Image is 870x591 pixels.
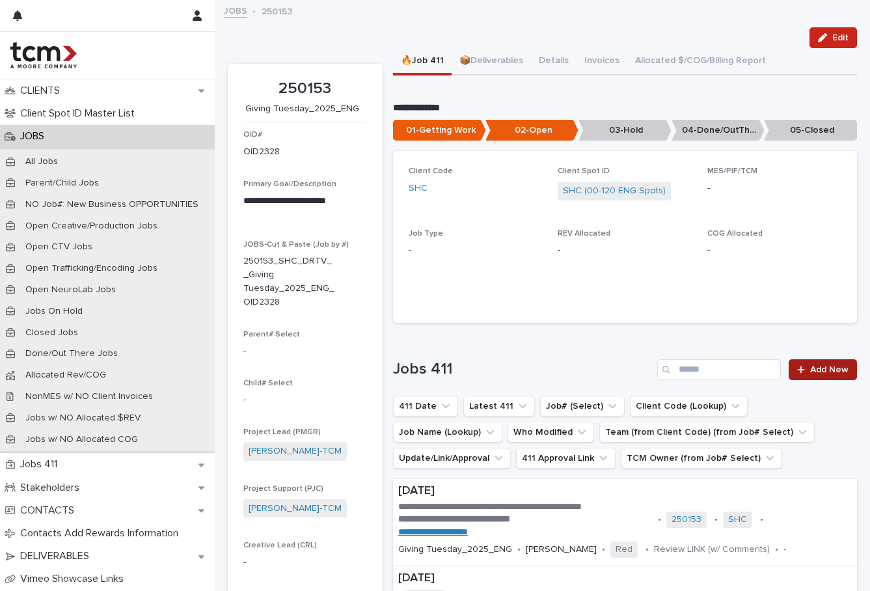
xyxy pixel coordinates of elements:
button: Details [531,48,577,76]
span: Primary Goal/Description [243,180,336,188]
button: Job# (Select) [540,396,625,417]
p: 05-Closed [764,120,857,141]
a: JOBS [224,3,247,18]
p: Stakeholders [15,482,90,494]
p: Jobs w/ NO Allocated $REV [15,413,151,424]
p: • [760,514,763,525]
button: Latest 411 [463,396,535,417]
button: Who Modified [508,422,594,443]
p: • [714,514,718,525]
p: • [517,544,521,555]
p: 250153_SHC_DRTV__Giving Tuesday_2025_ENG_OID2328 [243,254,336,309]
a: SHC [409,182,428,195]
p: 250153 [243,79,367,98]
p: Closed Jobs [15,327,88,338]
span: Add New [810,365,849,374]
p: - [783,544,786,555]
p: Open NeuroLab Jobs [15,284,126,295]
span: JOBS-Cut & Paste (Job by #) [243,241,349,249]
a: 250153 [672,514,701,525]
button: 🔥Job 411 [393,48,452,76]
span: Job Type [409,230,443,238]
button: Client Code (Lookup) [630,396,748,417]
p: CLIENTS [15,85,70,97]
button: Update/Link/Approval [393,448,511,469]
p: • [658,514,661,525]
button: Edit [809,27,857,48]
button: TCM Owner (from Job# Select) [621,448,782,469]
p: NonMES w/ NO Client Invoices [15,391,163,402]
button: Allocated $/COG/Billing Report [627,48,774,76]
span: Project Support (PJC) [243,485,323,493]
p: [DATE] [398,571,852,586]
p: Contacts Add Rewards Information [15,527,189,540]
p: Open Creative/Production Jobs [15,221,168,232]
p: • [646,544,649,555]
button: Team (from Client Code) (from Job# Select) [599,422,815,443]
span: Client Code [409,167,453,175]
p: Done/Out There Jobs [15,348,128,359]
p: Jobs 411 [15,458,68,471]
span: REV Allocated [558,230,610,238]
p: - [558,243,692,257]
img: 4hMmSqQkux38exxPVZHQ [10,42,77,68]
p: - [409,243,543,257]
p: 01-Getting Work [393,120,486,141]
button: Job Name (Lookup) [393,422,502,443]
p: - [243,393,367,407]
p: Allocated Rev/COG [15,370,116,381]
p: NO Job#: New Business OPPORTUNITIES [15,199,209,210]
button: Invoices [577,48,627,76]
p: - [707,243,841,257]
span: Edit [832,33,849,42]
button: 411 Approval Link [516,448,616,469]
p: • [602,544,605,555]
a: [PERSON_NAME]-TCM [249,502,342,515]
span: Child# Select [243,379,293,387]
p: Giving Tuesday_2025_ENG [398,544,512,555]
p: Jobs w/ NO Allocated COG [15,434,148,445]
input: Search [657,359,781,380]
p: - [243,556,367,570]
p: - [707,182,841,195]
p: All Jobs [15,156,68,167]
p: Giving Tuesday_2025_ENG [243,103,362,115]
p: Open CTV Jobs [15,241,103,253]
span: Parent# Select [243,331,300,338]
button: 📦Deliverables [452,48,531,76]
p: DELIVERABLES [15,550,100,562]
p: Client Spot ID Master List [15,107,145,120]
p: 250153 [262,3,292,18]
p: Parent/Child Jobs [15,178,109,189]
p: • [775,544,778,555]
h1: Jobs 411 [393,360,652,379]
p: Vimeo Showcase Links [15,573,134,585]
span: COG Allocated [707,230,763,238]
p: Review LINK (w/ Comments) [654,544,770,555]
a: SHC [728,514,747,525]
span: Project Lead (PMGR) [243,428,321,436]
p: [DATE] [398,484,852,499]
p: JOBS [15,130,55,143]
p: - [243,344,367,358]
p: 04-Done/OutThere [672,120,765,141]
button: 411 Date [393,396,458,417]
p: Jobs On Hold [15,306,93,317]
span: MES/PIF/TCM [707,167,757,175]
a: SHC (00-120 ENG Spots) [563,184,666,198]
p: [PERSON_NAME] [526,544,597,555]
span: Red [610,542,638,558]
p: CONTACTS [15,504,85,517]
span: Creative Lead (CRL) [243,542,317,549]
p: Open Trafficking/Encoding Jobs [15,263,168,274]
span: Client Spot ID [558,167,610,175]
p: OID2328 [243,145,280,159]
span: OID# [243,131,262,139]
p: 02-Open [485,120,578,141]
p: 03-Hold [578,120,672,141]
a: [PERSON_NAME]-TCM [249,445,342,458]
a: Add New [789,359,857,380]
